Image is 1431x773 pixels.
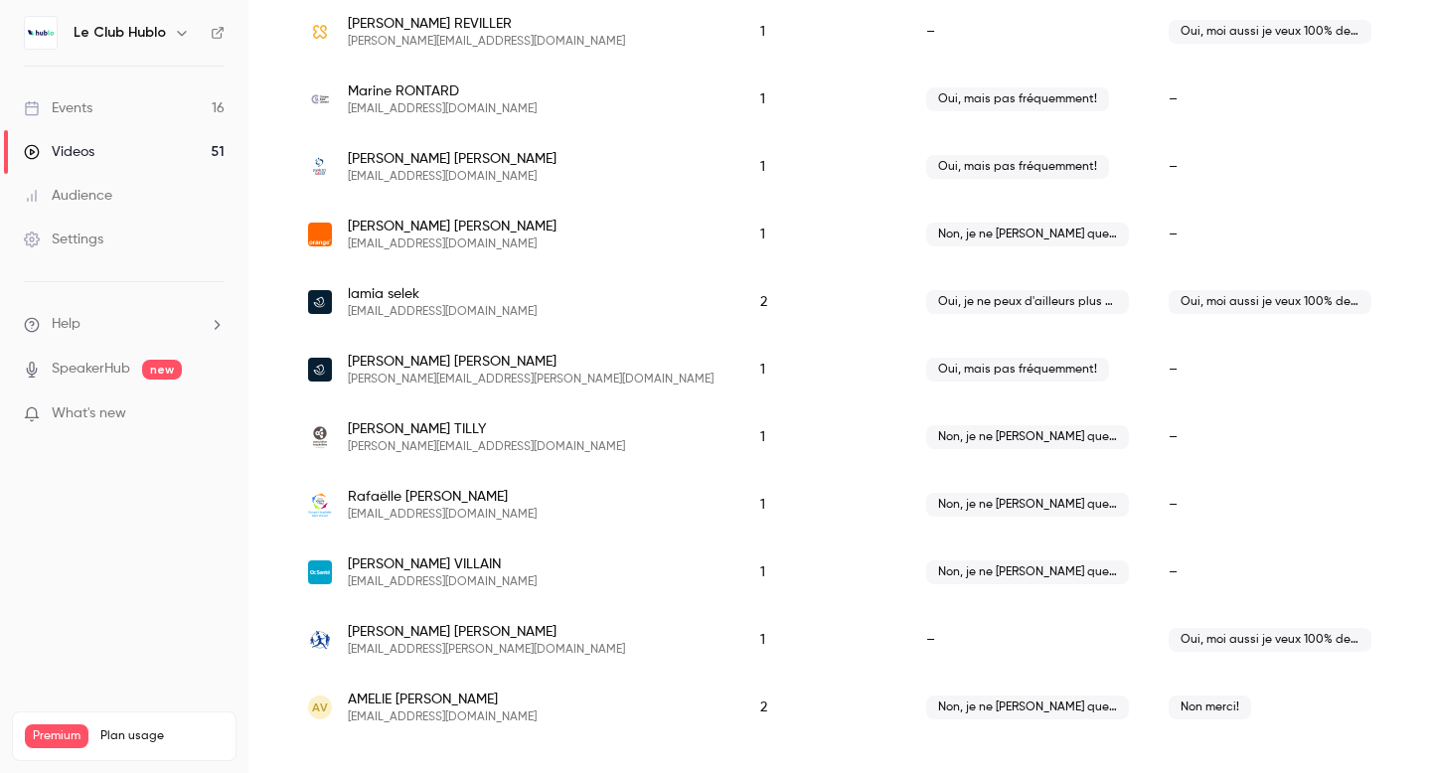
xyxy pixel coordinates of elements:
[1149,66,1391,133] div: –
[740,268,906,336] div: 2
[25,724,88,748] span: Premium
[308,87,332,111] img: cliniquesaintleonard.fr
[1149,471,1391,539] div: –
[1149,133,1391,201] div: –
[308,425,332,449] img: ahbretagne.com
[348,709,537,725] span: [EMAIL_ADDRESS][DOMAIN_NAME]
[348,487,537,507] span: Rafaëlle [PERSON_NAME]
[348,236,556,252] span: [EMAIL_ADDRESS][DOMAIN_NAME]
[906,606,1149,674] div: –
[348,169,556,185] span: [EMAIL_ADDRESS][DOMAIN_NAME]
[1169,20,1371,44] span: Oui, moi aussi je veux 100% de mes missions pourvues!
[926,560,1129,584] span: Non, je ne [PERSON_NAME] que c'est!
[348,642,625,658] span: [EMAIL_ADDRESS][PERSON_NAME][DOMAIN_NAME]
[1149,336,1391,403] div: –
[740,471,906,539] div: 1
[348,419,625,439] span: [PERSON_NAME] TILLY
[25,17,57,49] img: Le Club Hublo
[24,186,112,206] div: Audience
[348,284,537,304] span: lamia selek
[348,304,537,320] span: [EMAIL_ADDRESS][DOMAIN_NAME]
[288,606,1391,674] div: fanny.vincent@ugecam.assurance-maladie.fr
[1149,539,1391,606] div: –
[288,133,1391,201] div: jupoulain@vivalto-sante.com
[288,268,1391,336] div: lamia.selek@paris.fr
[308,493,332,517] img: ghsv.org
[740,336,906,403] div: 1
[52,314,80,335] span: Help
[288,201,1391,268] div: direction-ehpadpmondine@orange.fr
[1169,290,1371,314] span: Oui, moi aussi je veux 100% de mes missions pourvues!
[312,698,328,716] span: AV
[308,223,332,246] img: orange.fr
[288,539,1391,606] div: s-m.villain@oc-sante.fr
[926,223,1129,246] span: Non, je ne [PERSON_NAME] que c'est!
[308,560,332,584] img: oc-sante.fr
[24,98,92,118] div: Events
[926,290,1129,314] span: Oui, je ne peux d'ailleurs plus m'en passer!
[348,352,714,372] span: [PERSON_NAME] [PERSON_NAME]
[926,87,1109,111] span: Oui, mais pas fréquemment!
[74,23,166,43] h6: Le Club Hublo
[348,149,556,169] span: [PERSON_NAME] [PERSON_NAME]
[348,622,625,642] span: [PERSON_NAME] [PERSON_NAME]
[348,507,537,523] span: [EMAIL_ADDRESS][DOMAIN_NAME]
[1149,201,1391,268] div: –
[348,690,537,709] span: AMELIE [PERSON_NAME]
[348,81,537,101] span: Marine RONTARD
[24,142,94,162] div: Videos
[926,493,1129,517] span: Non, je ne [PERSON_NAME] que c'est!
[288,674,1391,741] div: idecjullouville@gmail.com
[288,403,1391,471] div: a.tilly@ahbretagne.com
[308,290,332,314] img: paris.fr
[288,471,1391,539] div: r.vanpoeck@ghsv.org
[1169,628,1371,652] span: Oui, moi aussi je veux 100% de mes missions pourvues!
[308,358,332,382] img: paris.fr
[348,217,556,236] span: [PERSON_NAME] [PERSON_NAME]
[926,696,1129,719] span: Non, je ne [PERSON_NAME] que c'est!
[52,359,130,380] a: SpeakerHub
[1149,403,1391,471] div: –
[740,606,906,674] div: 1
[926,425,1129,449] span: Non, je ne [PERSON_NAME] que c'est!
[740,66,906,133] div: 1
[740,201,906,268] div: 1
[24,314,225,335] li: help-dropdown-opener
[348,14,625,34] span: [PERSON_NAME] REVILLER
[142,360,182,380] span: new
[24,230,103,249] div: Settings
[348,101,537,117] span: [EMAIL_ADDRESS][DOMAIN_NAME]
[52,403,126,424] span: What's new
[348,372,714,387] span: [PERSON_NAME][EMAIL_ADDRESS][PERSON_NAME][DOMAIN_NAME]
[308,628,332,652] img: ugecam.assurance-maladie.fr
[100,728,224,744] span: Plan usage
[308,20,332,44] img: elsan.care
[201,405,225,423] iframe: Noticeable Trigger
[348,554,537,574] span: [PERSON_NAME] VILLAIN
[740,539,906,606] div: 1
[348,34,625,50] span: [PERSON_NAME][EMAIL_ADDRESS][DOMAIN_NAME]
[348,574,537,590] span: [EMAIL_ADDRESS][DOMAIN_NAME]
[926,155,1109,179] span: Oui, mais pas fréquemment!
[308,155,332,179] img: vivalto-sante.com
[348,439,625,455] span: [PERSON_NAME][EMAIL_ADDRESS][DOMAIN_NAME]
[740,674,906,741] div: 2
[288,336,1391,403] div: laurencia.seymour-julien.vdp@paris.fr
[288,66,1391,133] div: marine.rontard@cliniquesaintleonard.fr
[740,403,906,471] div: 1
[1169,696,1251,719] span: Non merci!
[926,358,1109,382] span: Oui, mais pas fréquemment!
[740,133,906,201] div: 1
